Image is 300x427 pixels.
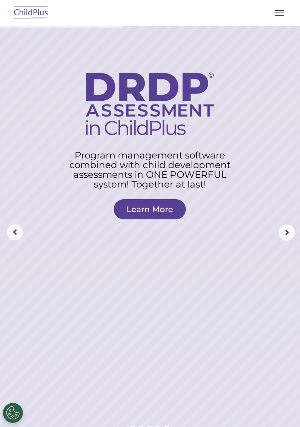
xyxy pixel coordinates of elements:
span: Phone number [129,80,163,86]
img: ChildPlus by Procare Solutions [12,4,50,23]
span: Last name [129,47,154,53]
button: Cookies Settings [3,403,23,423]
img: DRDP Assessment in ChildPlus [86,73,214,135]
rs-layer: Program management software combined with child development assessments in ONE POWERFUL system! T... [60,150,240,189]
a: Learn More [114,199,186,219]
